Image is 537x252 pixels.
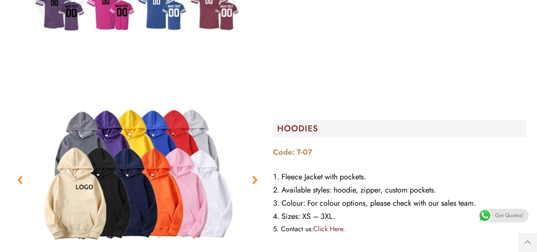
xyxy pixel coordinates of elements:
[313,224,345,234] a: Click Here.
[281,198,476,209] span: Colour: For colour options, please check with our sales team.
[273,223,527,235] li: Contact us:
[495,209,523,222] span: Get Quotes!
[277,125,527,133] h2: HOODIES
[281,211,335,222] span: Sizes: XS – 3XL.
[15,175,25,185] div: Previous slide
[250,175,260,185] div: Next slide
[281,171,366,182] span: Fleece Jacket with pockets.
[281,184,436,195] span: Available styles: hoodie, zipper, custom pockets.
[273,147,312,158] strong: Code: T-07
